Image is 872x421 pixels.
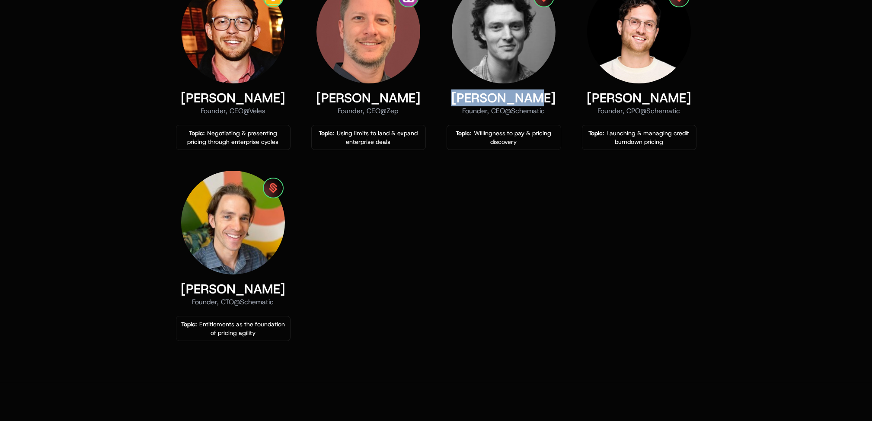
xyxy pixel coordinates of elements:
[176,297,291,307] div: Founder, CTO @ Schematic
[447,106,561,116] div: Founder, CEO @ Schematic
[311,90,426,106] div: [PERSON_NAME]
[180,320,287,337] div: Entitlements as the foundation of pricing agility
[311,106,426,116] div: Founder, CEO @ Zep
[176,106,291,116] div: Founder, CEO @ Veles
[582,90,696,106] div: [PERSON_NAME]
[181,320,197,328] span: Topic:
[180,129,287,146] div: Negotiating & presenting pricing through enterprise cycles
[447,90,561,106] div: [PERSON_NAME]
[181,171,285,274] img: Ben Papillon
[176,90,291,106] div: [PERSON_NAME]
[450,129,557,146] div: Willingness to pay & pricing discovery
[263,178,284,198] img: Schematic
[315,129,422,146] div: Using limits to land & expand enterprise deals
[586,129,693,146] div: Launching & managing credit burndown pricing
[582,106,696,116] div: Founder, CPO @ Schematic
[319,129,335,137] span: Topic:
[176,281,291,297] div: [PERSON_NAME]
[189,129,204,137] span: Topic:
[456,129,472,137] span: Topic:
[589,129,604,137] span: Topic:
